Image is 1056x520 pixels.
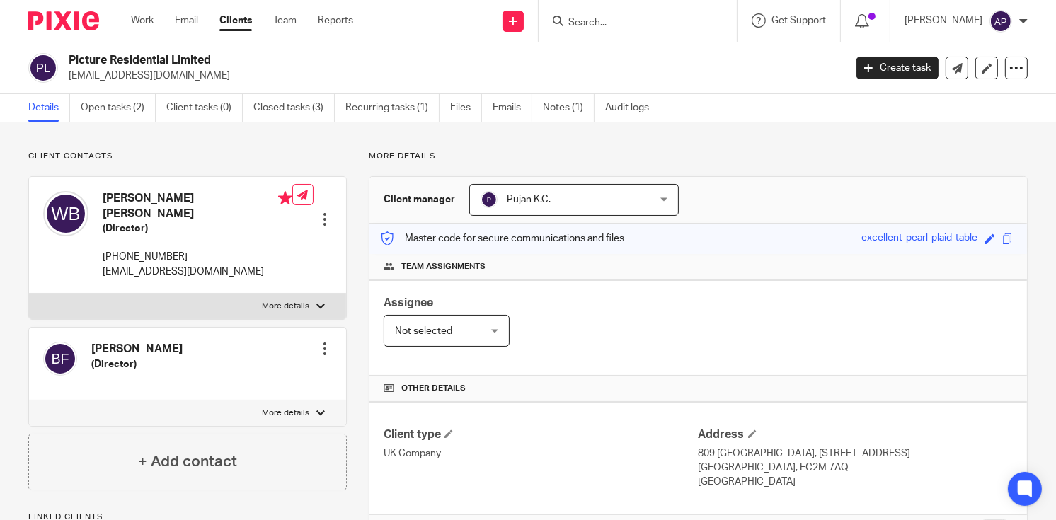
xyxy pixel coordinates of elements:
[318,13,353,28] a: Reports
[771,16,826,25] span: Get Support
[131,13,154,28] a: Work
[384,297,433,308] span: Assignee
[103,265,292,279] p: [EMAIL_ADDRESS][DOMAIN_NAME]
[384,446,698,461] p: UK Company
[91,342,183,357] h4: [PERSON_NAME]
[103,221,292,236] h5: (Director)
[481,191,498,208] img: svg%3E
[543,94,595,122] a: Notes (1)
[699,427,1013,442] h4: Address
[401,261,486,272] span: Team assignments
[43,191,88,236] img: svg%3E
[219,13,252,28] a: Clients
[28,53,58,83] img: svg%3E
[395,326,452,336] span: Not selected
[345,94,440,122] a: Recurring tasks (1)
[567,17,694,30] input: Search
[278,191,292,205] i: Primary
[28,151,347,162] p: Client contacts
[699,446,1013,461] p: 809 [GEOGRAPHIC_DATA], [STREET_ADDRESS]
[262,301,309,312] p: More details
[81,94,156,122] a: Open tasks (2)
[699,461,1013,475] p: [GEOGRAPHIC_DATA], EC2M 7AQ
[253,94,335,122] a: Closed tasks (3)
[69,53,682,68] h2: Picture Residential Limited
[43,342,77,376] img: svg%3E
[175,13,198,28] a: Email
[699,475,1013,489] p: [GEOGRAPHIC_DATA]
[369,151,1028,162] p: More details
[605,94,660,122] a: Audit logs
[450,94,482,122] a: Files
[138,451,237,473] h4: + Add contact
[69,69,835,83] p: [EMAIL_ADDRESS][DOMAIN_NAME]
[262,408,309,419] p: More details
[273,13,297,28] a: Team
[861,231,977,247] div: excellent-pearl-plaid-table
[507,195,551,204] span: Pujan K.C.
[103,191,292,221] h4: [PERSON_NAME] [PERSON_NAME]
[384,192,455,207] h3: Client manager
[493,94,532,122] a: Emails
[856,57,939,79] a: Create task
[91,357,183,371] h5: (Director)
[905,13,982,28] p: [PERSON_NAME]
[384,427,698,442] h4: Client type
[989,10,1012,33] img: svg%3E
[28,94,70,122] a: Details
[166,94,243,122] a: Client tasks (0)
[103,250,292,264] p: [PHONE_NUMBER]
[401,383,466,394] span: Other details
[28,11,99,30] img: Pixie
[380,231,624,245] p: Master code for secure communications and files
